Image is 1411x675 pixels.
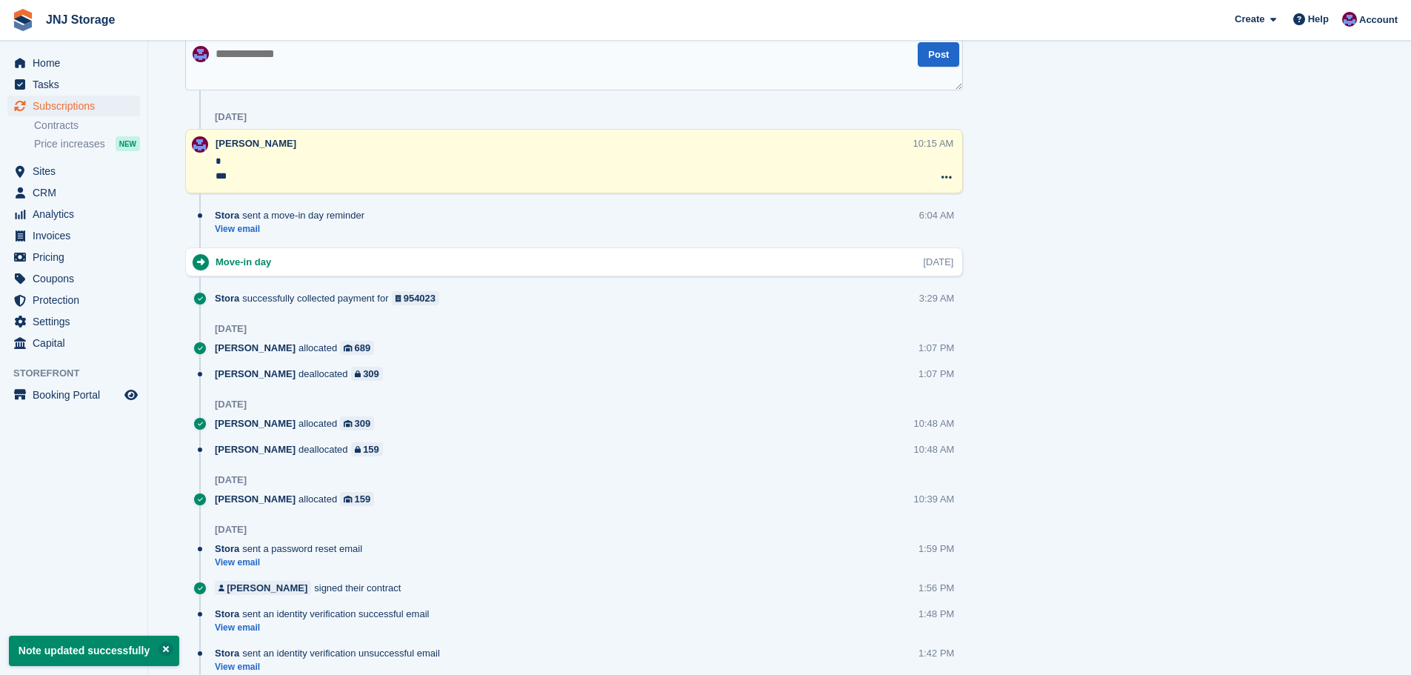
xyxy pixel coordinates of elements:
div: 309 [355,416,371,430]
span: [PERSON_NAME] [215,341,296,355]
div: allocated [215,416,381,430]
a: menu [7,333,140,353]
a: Contracts [34,119,140,133]
img: Jonathan Scrase [192,136,208,153]
div: [PERSON_NAME] [227,581,307,595]
div: allocated [215,492,381,506]
a: Preview store [122,386,140,404]
div: 309 [363,367,379,381]
a: menu [7,96,140,116]
div: 10:15 AM [913,136,954,150]
div: [DATE] [924,255,954,269]
div: sent an identity verification unsuccessful email [215,646,447,660]
span: Invoices [33,225,121,246]
div: 1:07 PM [918,341,954,355]
a: View email [215,622,436,634]
img: Jonathan Scrase [1342,12,1357,27]
a: menu [7,247,140,267]
span: Settings [33,311,121,332]
div: NEW [116,136,140,151]
a: 954023 [392,291,440,305]
img: Jonathan Scrase [193,46,209,62]
div: 689 [355,341,371,355]
span: CRM [33,182,121,203]
span: [PERSON_NAME] [215,367,296,381]
div: 10:39 AM [914,492,955,506]
span: Create [1235,12,1264,27]
div: 10:48 AM [914,416,955,430]
div: [DATE] [215,323,247,335]
a: 689 [340,341,374,355]
a: menu [7,268,140,289]
div: 1:42 PM [918,646,954,660]
img: stora-icon-8386f47178a22dfd0bd8f6a31ec36ba5ce8667c1dd55bd0f319d3a0aa187defe.svg [12,9,34,31]
a: [PERSON_NAME] [215,581,311,595]
span: Price increases [34,137,105,151]
div: 6:04 AM [919,208,955,222]
span: Stora [215,208,239,222]
span: Tasks [33,74,121,95]
span: [PERSON_NAME] [215,416,296,430]
span: Help [1308,12,1329,27]
a: menu [7,74,140,95]
div: deallocated [215,442,390,456]
a: 309 [351,367,383,381]
span: Storefront [13,366,147,381]
span: Home [33,53,121,73]
div: 10:48 AM [914,442,955,456]
div: sent an identity verification successful email [215,607,436,621]
a: 159 [340,492,374,506]
div: sent a password reset email [215,542,370,556]
span: Capital [33,333,121,353]
a: menu [7,204,140,225]
div: allocated [215,341,381,355]
a: View email [215,556,370,569]
div: [DATE] [215,111,247,123]
span: Sites [33,161,121,182]
span: Stora [215,646,239,660]
span: Subscriptions [33,96,121,116]
span: Stora [215,542,239,556]
span: Analytics [33,204,121,225]
a: menu [7,385,140,405]
span: Protection [33,290,121,310]
a: menu [7,225,140,246]
div: successfully collected payment for [215,291,447,305]
a: View email [215,223,372,236]
span: [PERSON_NAME] [216,138,296,149]
div: 159 [355,492,371,506]
p: Note updated successfully [9,636,179,666]
button: Post [918,42,959,67]
div: [DATE] [215,399,247,410]
span: [PERSON_NAME] [215,442,296,456]
span: Stora [215,607,239,621]
div: 3:29 AM [919,291,955,305]
div: deallocated [215,367,390,381]
a: menu [7,311,140,332]
a: menu [7,53,140,73]
a: menu [7,182,140,203]
div: [DATE] [215,474,247,486]
a: JNJ Storage [40,7,121,32]
span: Stora [215,291,239,305]
div: 159 [363,442,379,456]
div: 1:56 PM [918,581,954,595]
div: 1:48 PM [918,607,954,621]
div: [DATE] [215,524,247,536]
span: Coupons [33,268,121,289]
div: signed their contract [215,581,408,595]
span: Booking Portal [33,385,121,405]
a: Price increases NEW [34,136,140,152]
div: 1:07 PM [918,367,954,381]
div: sent a move-in day reminder [215,208,372,222]
div: Move-in day [216,255,278,269]
span: Account [1359,13,1398,27]
a: menu [7,161,140,182]
a: View email [215,661,447,674]
div: 954023 [404,291,436,305]
span: Pricing [33,247,121,267]
span: [PERSON_NAME] [215,492,296,506]
a: 309 [340,416,374,430]
a: menu [7,290,140,310]
div: 1:59 PM [918,542,954,556]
